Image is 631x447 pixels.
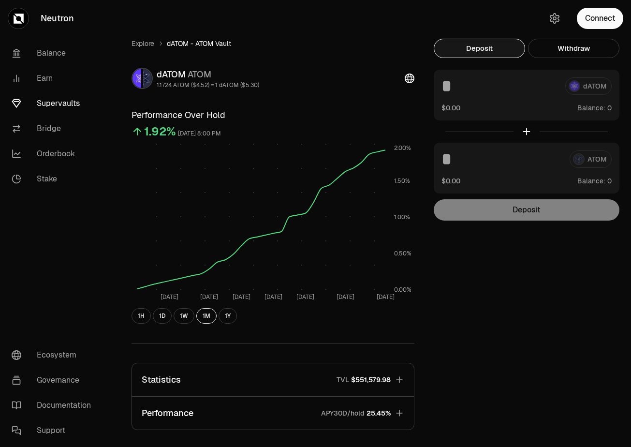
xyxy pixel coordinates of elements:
a: Orderbook [4,141,104,166]
img: ATOM Logo [143,69,152,88]
tspan: [DATE] [264,293,282,301]
p: Statistics [142,373,181,387]
a: Explore [132,39,154,48]
tspan: 1.00% [394,213,410,221]
a: Stake [4,166,104,192]
button: $0.00 [441,103,460,113]
a: Documentation [4,393,104,418]
button: 1M [196,308,217,324]
span: Balance: [577,176,605,186]
button: 1H [132,308,151,324]
button: $0.00 [441,176,460,186]
p: TVL [337,375,349,385]
tspan: [DATE] [296,293,314,301]
a: Balance [4,41,104,66]
div: [DATE] 8:00 PM [178,128,221,139]
tspan: [DATE] [233,293,250,301]
div: dATOM [157,68,259,81]
a: Supervaults [4,91,104,116]
button: StatisticsTVL$551,579.98 [132,363,414,396]
nav: breadcrumb [132,39,414,48]
tspan: [DATE] [200,293,218,301]
a: Ecosystem [4,343,104,368]
button: PerformanceAPY30D/hold25.45% [132,397,414,430]
a: Earn [4,66,104,91]
button: Deposit [434,39,525,58]
h3: Performance Over Hold [132,108,414,122]
tspan: 1.50% [394,177,410,185]
tspan: 0.00% [394,286,411,294]
tspan: [DATE] [377,293,395,301]
button: 1Y [219,308,237,324]
a: Bridge [4,116,104,141]
img: dATOM Logo [132,69,141,88]
a: Support [4,418,104,443]
a: Governance [4,368,104,393]
span: $551,579.98 [351,375,391,385]
div: 1.1724 ATOM ($4.52) = 1 dATOM ($5.30) [157,81,259,89]
span: Balance: [577,103,605,113]
tspan: 0.50% [394,250,411,257]
span: ATOM [188,69,211,80]
span: dATOM - ATOM Vault [167,39,231,48]
div: 1.92% [144,124,176,139]
tspan: 2.00% [394,144,411,152]
button: 1D [153,308,172,324]
p: Performance [142,406,193,420]
span: 25.45% [367,408,391,418]
tspan: [DATE] [337,293,354,301]
button: Withdraw [528,39,619,58]
p: APY30D/hold [321,408,365,418]
button: Connect [577,8,623,29]
button: 1W [174,308,194,324]
tspan: [DATE] [161,293,178,301]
